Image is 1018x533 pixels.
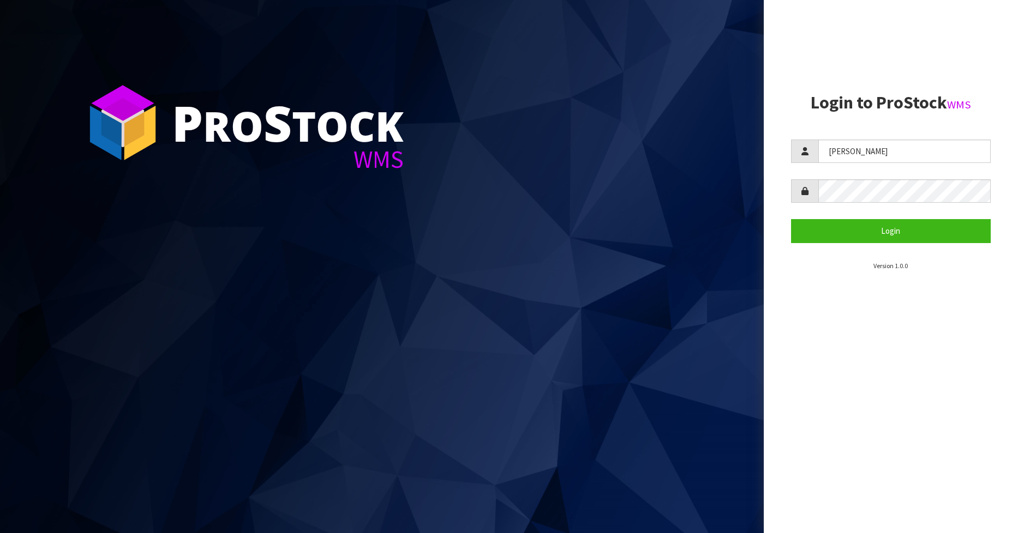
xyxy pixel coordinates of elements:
[264,89,292,156] span: S
[172,89,203,156] span: P
[818,140,991,163] input: Username
[82,82,164,163] img: ProStock Cube
[172,98,404,147] div: ro tock
[791,219,991,243] button: Login
[873,262,908,270] small: Version 1.0.0
[947,98,971,112] small: WMS
[791,93,991,112] h2: Login to ProStock
[172,147,404,172] div: WMS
